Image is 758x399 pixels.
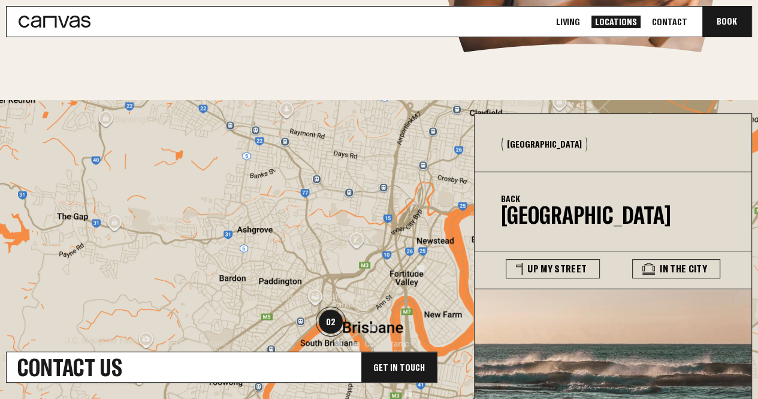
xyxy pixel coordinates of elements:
[501,194,520,203] button: Back
[502,137,587,152] button: [GEOGRAPHIC_DATA]
[6,352,437,383] a: Contact UsGet In Touch
[702,7,751,37] button: Book
[506,259,600,278] button: Up My Street
[648,16,691,28] a: Contact
[361,352,437,382] div: Get In Touch
[632,259,720,278] button: In The City
[311,302,351,341] div: 02
[591,16,641,28] a: Locations
[552,16,584,28] a: Living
